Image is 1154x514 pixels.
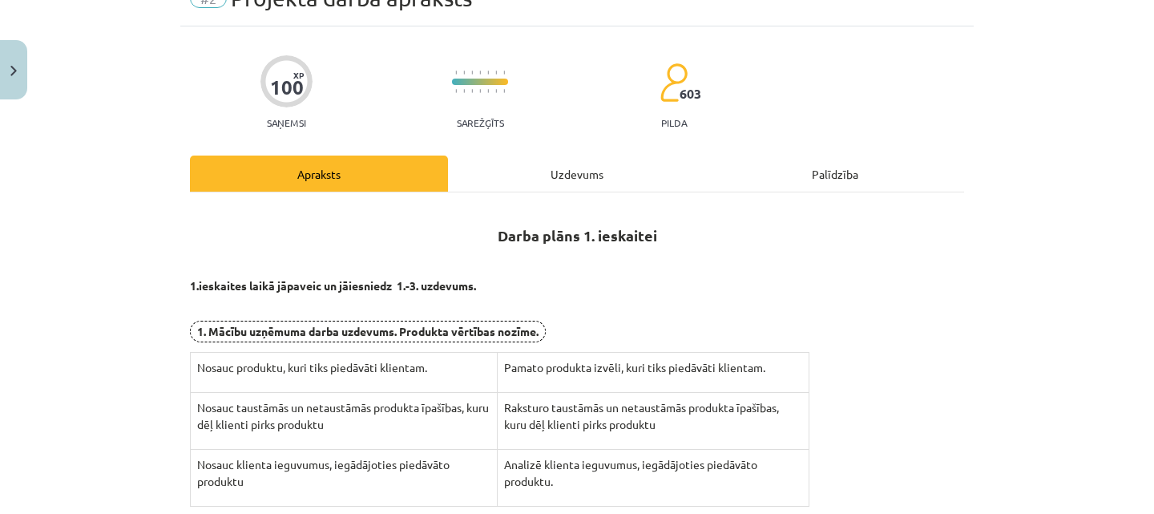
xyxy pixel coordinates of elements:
[495,71,497,75] img: icon-short-line-57e1e144782c952c97e751825c79c345078a6d821885a25fce030b3d8c18986b.svg
[197,324,539,338] b: 1. Mācību uzņēmuma darba uzdevums. Produkta vērtības nozīme.
[457,117,504,128] p: Sarežģīts
[197,399,490,433] p: Nosauc taustāmās un netaustāmās produkta īpašības, kuru dēļ klienti pirks produktu
[503,89,505,93] img: icon-short-line-57e1e144782c952c97e751825c79c345078a6d821885a25fce030b3d8c18986b.svg
[495,89,497,93] img: icon-short-line-57e1e144782c952c97e751825c79c345078a6d821885a25fce030b3d8c18986b.svg
[190,278,476,293] b: 1.ieskaites laikā jāpaveic un jāiesniedz 1.-3. uzdevums.
[448,156,706,192] div: Uzdevums
[463,89,465,93] img: icon-short-line-57e1e144782c952c97e751825c79c345078a6d821885a25fce030b3d8c18986b.svg
[661,117,687,128] p: pilda
[260,117,313,128] p: Saņemsi
[471,71,473,75] img: icon-short-line-57e1e144782c952c97e751825c79c345078a6d821885a25fce030b3d8c18986b.svg
[487,71,489,75] img: icon-short-line-57e1e144782c952c97e751825c79c345078a6d821885a25fce030b3d8c18986b.svg
[463,71,465,75] img: icon-short-line-57e1e144782c952c97e751825c79c345078a6d821885a25fce030b3d8c18986b.svg
[293,71,304,79] span: XP
[504,399,802,433] p: Raksturo taustāmās un netaustāmās produkta īpašības, kuru dēļ klienti pirks produktu
[197,456,490,490] p: Nosauc klienta ieguvumus, iegādājoties piedāvāto produktu
[197,359,490,376] p: Nosauc produktu, kuri tiks piedāvāti klientam.
[504,456,802,490] p: Analizē klienta ieguvumus, iegādājoties piedāvāto produktu.
[471,89,473,93] img: icon-short-line-57e1e144782c952c97e751825c79c345078a6d821885a25fce030b3d8c18986b.svg
[503,71,505,75] img: icon-short-line-57e1e144782c952c97e751825c79c345078a6d821885a25fce030b3d8c18986b.svg
[10,66,17,76] img: icon-close-lesson-0947bae3869378f0d4975bcd49f059093ad1ed9edebbc8119c70593378902aed.svg
[270,76,304,99] div: 100
[504,359,802,376] p: Pamato produkta izvēli, kuri tiks piedāvāti klientam.
[479,71,481,75] img: icon-short-line-57e1e144782c952c97e751825c79c345078a6d821885a25fce030b3d8c18986b.svg
[660,63,688,103] img: students-c634bb4e5e11cddfef0936a35e636f08e4e9abd3cc4e673bd6f9a4125e45ecb1.svg
[479,89,481,93] img: icon-short-line-57e1e144782c952c97e751825c79c345078a6d821885a25fce030b3d8c18986b.svg
[455,71,457,75] img: icon-short-line-57e1e144782c952c97e751825c79c345078a6d821885a25fce030b3d8c18986b.svg
[190,156,448,192] div: Apraksts
[455,89,457,93] img: icon-short-line-57e1e144782c952c97e751825c79c345078a6d821885a25fce030b3d8c18986b.svg
[680,87,701,101] span: 603
[706,156,964,192] div: Palīdzība
[498,226,657,245] strong: Darba plāns 1. ieskaitei
[487,89,489,93] img: icon-short-line-57e1e144782c952c97e751825c79c345078a6d821885a25fce030b3d8c18986b.svg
